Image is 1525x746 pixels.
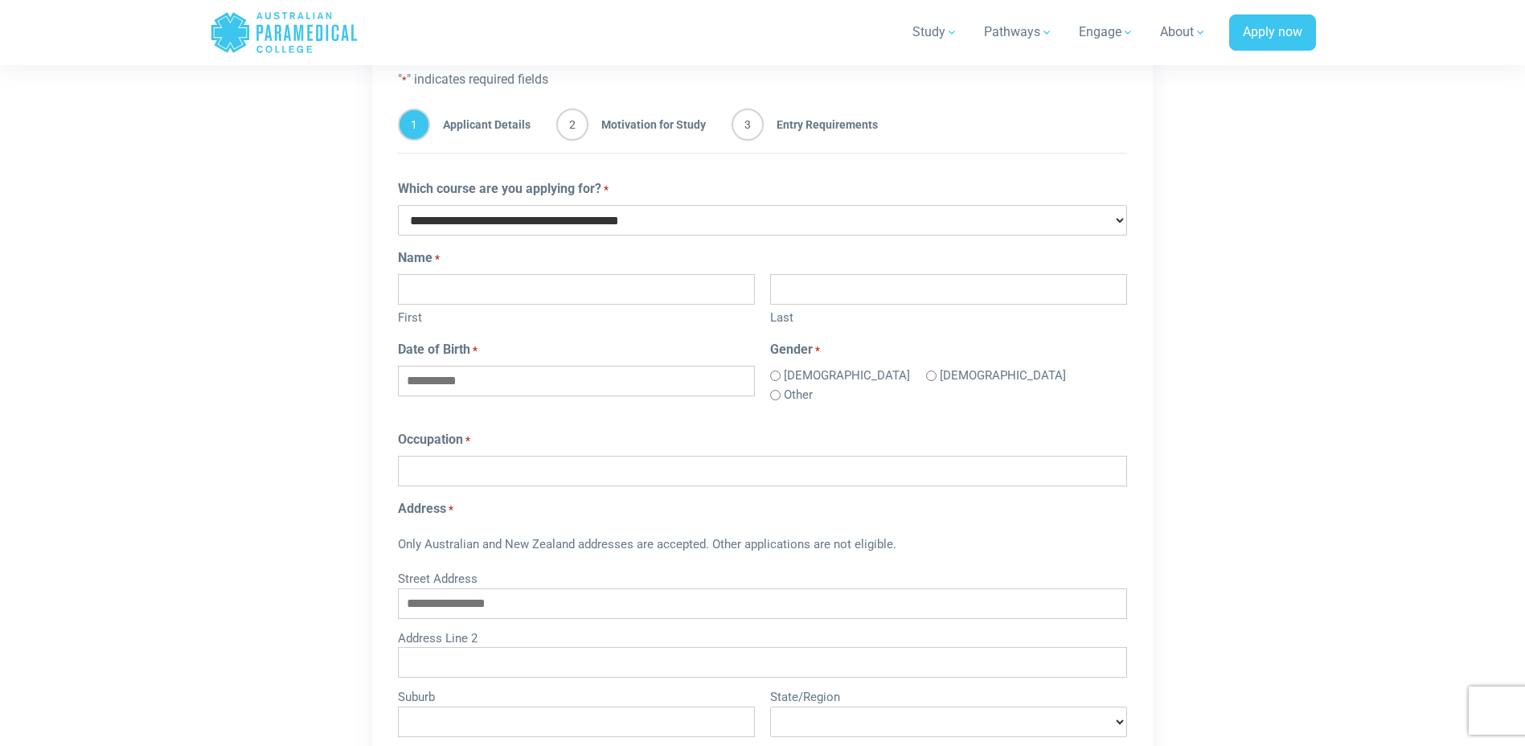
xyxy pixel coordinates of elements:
[770,340,1127,359] legend: Gender
[398,430,470,449] label: Occupation
[732,109,764,141] span: 3
[398,179,609,199] label: Which course are you applying for?
[1150,10,1216,55] a: About
[210,6,359,59] a: Australian Paramedical College
[556,109,588,141] span: 2
[398,70,1127,89] p: " " indicates required fields
[1069,10,1144,55] a: Engage
[588,109,706,141] span: Motivation for Study
[398,340,478,359] label: Date of Birth
[398,525,1127,567] div: Only Australian and New Zealand addresses are accepted. Other applications are not eligible.
[430,109,531,141] span: Applicant Details
[940,367,1066,385] label: [DEMOGRAPHIC_DATA]
[974,10,1063,55] a: Pathways
[784,367,910,385] label: [DEMOGRAPHIC_DATA]
[903,10,968,55] a: Study
[764,109,878,141] span: Entry Requirements
[398,305,755,327] label: First
[398,499,1127,519] legend: Address
[398,248,1127,268] legend: Name
[1229,14,1316,51] a: Apply now
[398,109,430,141] span: 1
[398,625,1127,648] label: Address Line 2
[770,305,1127,327] label: Last
[398,566,1127,588] label: Street Address
[784,386,813,404] label: Other
[770,684,1127,707] label: State/Region
[398,684,755,707] label: Suburb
